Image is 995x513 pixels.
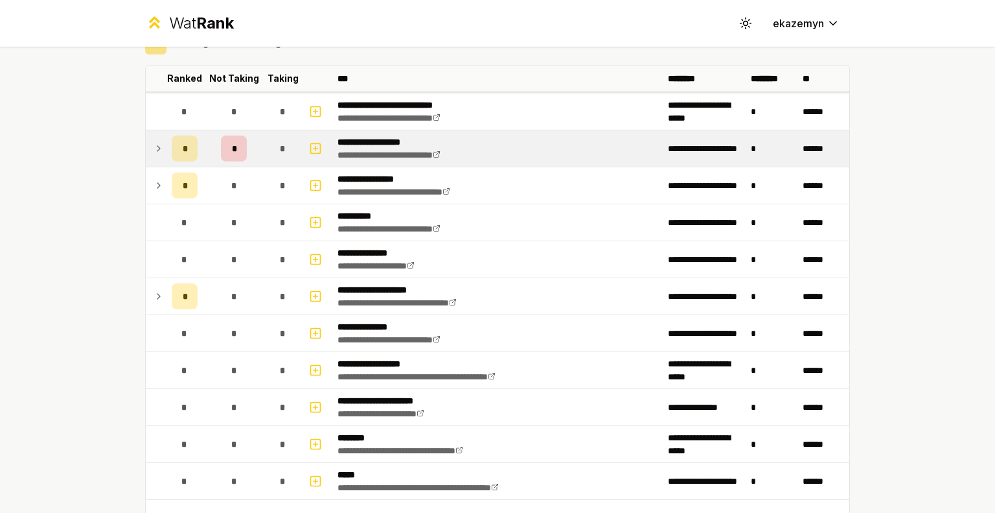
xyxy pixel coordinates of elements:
p: Taking [268,72,299,85]
span: Rank [196,14,234,32]
div: Wat [169,13,234,34]
p: Ranked [167,72,202,85]
p: Not Taking [209,72,259,85]
span: ekazemyn [773,16,824,31]
button: ekazemyn [762,12,850,35]
a: WatRank [145,13,234,34]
